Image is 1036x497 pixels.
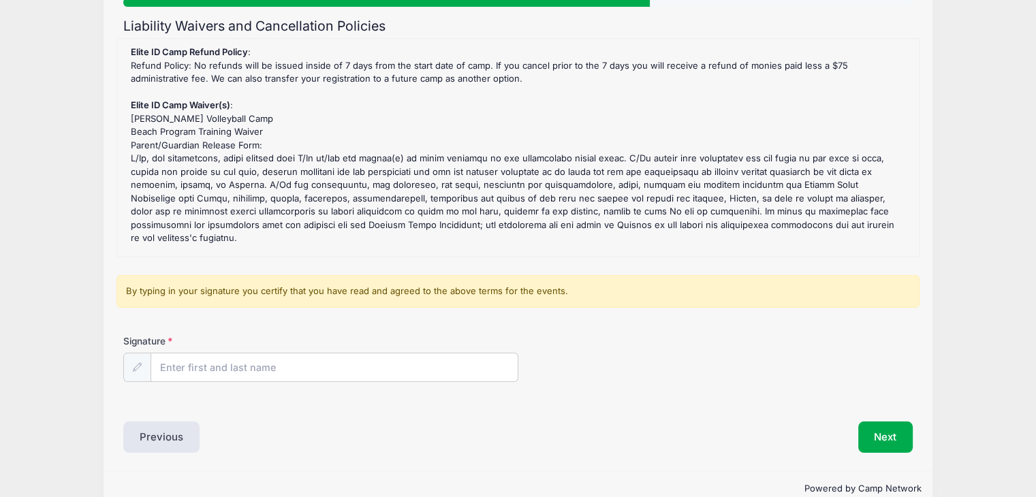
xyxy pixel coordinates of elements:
input: Enter first and last name [151,353,518,382]
strong: Elite ID Camp Refund Policy [131,46,248,57]
label: Signature [123,334,321,348]
button: Previous [123,421,200,453]
button: Next [858,421,913,453]
div: : Refund Policy: No refunds will be issued inside of 7 days from the start date of camp. If you c... [124,46,912,250]
div: By typing in your signature you certify that you have read and agreed to the above terms for the ... [116,275,920,308]
h2: Liability Waivers and Cancellation Policies [123,18,913,34]
p: Powered by Camp Network [114,482,922,496]
strong: Elite ID Camp Waiver(s) [131,99,230,110]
